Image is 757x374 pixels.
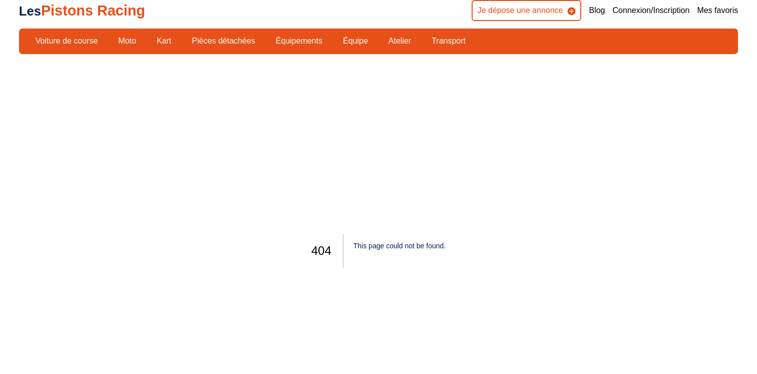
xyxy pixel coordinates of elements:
a: Transport [425,33,472,50]
h1: 404 [311,234,343,268]
a: LesPistons Racing [19,3,145,19]
a: Pièces détachées [185,33,261,50]
a: Kart [150,33,178,50]
a: Voiture de course [29,33,105,50]
a: Blog [589,5,605,16]
a: Mes favoris [697,5,738,16]
a: Atelier [382,33,418,50]
span: Les [19,4,41,18]
a: Équipe [336,33,374,50]
a: Moto [112,33,143,50]
a: Connexion/Inscription [613,5,690,16]
a: Équipements [269,33,329,50]
h2: This page could not be found . [353,234,446,258]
